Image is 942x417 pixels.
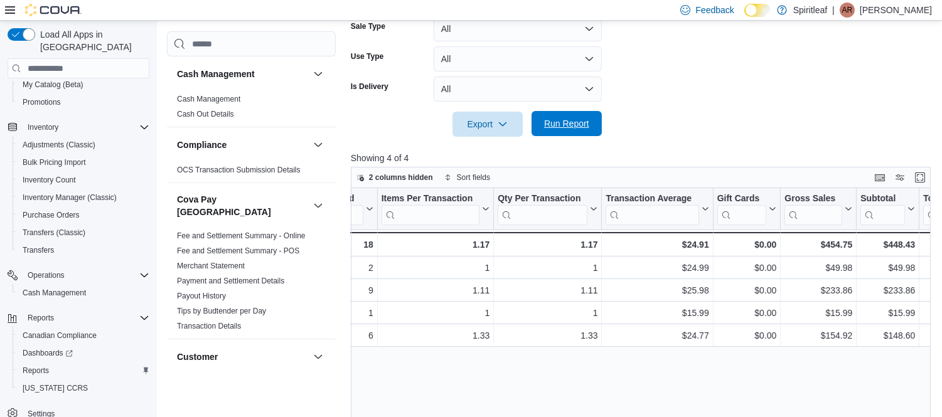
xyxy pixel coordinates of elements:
[18,346,149,361] span: Dashboards
[28,122,58,132] span: Inventory
[167,92,336,127] div: Cash Management
[311,137,326,152] button: Compliance
[18,381,93,396] a: [US_STATE] CCRS
[177,166,301,174] a: OCS Transaction Submission Details
[13,379,154,397] button: [US_STATE] CCRS
[13,327,154,344] button: Canadian Compliance
[18,172,81,187] a: Inventory Count
[434,46,602,71] button: All
[311,198,326,213] button: Cova Pay [GEOGRAPHIC_DATA]
[177,110,234,119] a: Cash Out Details
[18,172,149,187] span: Inventory Count
[784,237,852,252] div: $454.75
[434,77,602,102] button: All
[382,328,490,343] div: 1.33
[18,95,66,110] a: Promotions
[717,305,776,320] div: $0.00
[18,225,90,240] a: Transfers (Classic)
[23,268,149,283] span: Operations
[177,193,308,218] h3: Cova Pay [GEOGRAPHIC_DATA]
[177,109,234,119] span: Cash Out Details
[13,136,154,154] button: Adjustments (Classic)
[177,231,306,241] span: Fee and Settlement Summary - Online
[860,283,915,298] div: $233.86
[177,291,226,301] span: Payout History
[23,288,86,298] span: Cash Management
[177,322,241,330] a: Transaction Details
[28,313,54,323] span: Reports
[23,140,95,150] span: Adjustments (Classic)
[498,260,597,275] div: 1
[498,193,587,205] div: Qty Per Transaction
[23,268,70,283] button: Operations
[13,224,154,241] button: Transfers (Classic)
[177,246,299,255] a: Fee and Settlement Summary - POS
[3,119,154,136] button: Inventory
[744,17,745,18] span: Dark Mode
[382,305,490,320] div: 1
[434,16,602,41] button: All
[695,4,734,16] span: Feedback
[177,165,301,175] span: OCS Transaction Submission Details
[498,328,597,343] div: 1.33
[18,208,85,223] a: Purchase Orders
[860,305,915,320] div: $15.99
[318,237,373,252] div: 18
[784,193,842,205] div: Gross Sales
[784,328,852,343] div: $154.92
[18,190,149,205] span: Inventory Manager (Classic)
[18,328,149,343] span: Canadian Compliance
[18,155,149,170] span: Bulk Pricing Import
[784,260,852,275] div: $49.98
[18,155,91,170] a: Bulk Pricing Import
[18,77,149,92] span: My Catalog (Beta)
[177,139,227,151] h3: Compliance
[18,363,54,378] a: Reports
[784,283,852,298] div: $233.86
[381,193,479,205] div: Items Per Transaction
[606,283,709,298] div: $25.98
[860,193,905,225] div: Subtotal
[13,344,154,362] a: Dashboards
[177,139,308,151] button: Compliance
[606,237,709,252] div: $24.91
[177,307,266,315] a: Tips by Budtender per Day
[167,228,336,339] div: Cova Pay [GEOGRAPHIC_DATA]
[544,117,589,130] span: Run Report
[177,261,245,270] a: Merchant Statement
[860,193,915,225] button: Subtotal
[457,172,490,182] span: Sort fields
[498,305,597,320] div: 1
[717,237,776,252] div: $0.00
[717,283,776,298] div: $0.00
[35,28,149,53] span: Load All Apps in [GEOGRAPHIC_DATA]
[351,82,388,92] label: Is Delivery
[13,284,154,302] button: Cash Management
[606,260,709,275] div: $24.99
[460,112,515,137] span: Export
[177,68,255,80] h3: Cash Management
[382,260,490,275] div: 1
[784,193,852,225] button: Gross Sales
[13,206,154,224] button: Purchase Orders
[177,246,299,256] span: Fee and Settlement Summary - POS
[23,245,54,255] span: Transfers
[177,321,241,331] span: Transaction Details
[23,157,86,167] span: Bulk Pricing Import
[177,351,218,363] h3: Customer
[381,193,479,225] div: Items Per Transaction
[23,175,76,185] span: Inventory Count
[25,4,82,16] img: Cova
[498,193,587,225] div: Qty Per Transaction
[23,210,80,220] span: Purchase Orders
[351,51,383,61] label: Use Type
[532,111,602,136] button: Run Report
[498,283,597,298] div: 1.11
[381,193,490,225] button: Items Per Transaction
[167,162,336,182] div: Compliance
[311,66,326,82] button: Cash Management
[318,193,363,205] div: Net Sold
[832,3,835,18] p: |
[177,276,284,286] span: Payment and Settlement Details
[18,137,100,152] a: Adjustments (Classic)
